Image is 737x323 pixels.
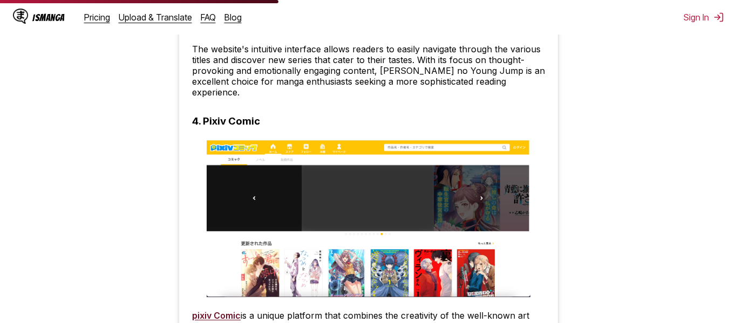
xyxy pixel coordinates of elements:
img: IsManga Logo [13,9,28,24]
a: Pricing [84,12,110,23]
a: IsManga LogoIsManga [13,9,84,26]
a: FAQ [201,12,216,23]
a: Blog [224,12,242,23]
div: IsManga [32,12,65,23]
a: Upload & Translate [119,12,192,23]
a: pixiv Comic [192,310,241,321]
h3: 4. Pixiv Comic [192,115,260,127]
p: The website's intuitive interface allows readers to easily navigate through the various titles an... [192,44,545,98]
img: Pixiv Comic [207,140,530,297]
img: Sign out [713,12,724,23]
button: Sign In [684,12,724,23]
